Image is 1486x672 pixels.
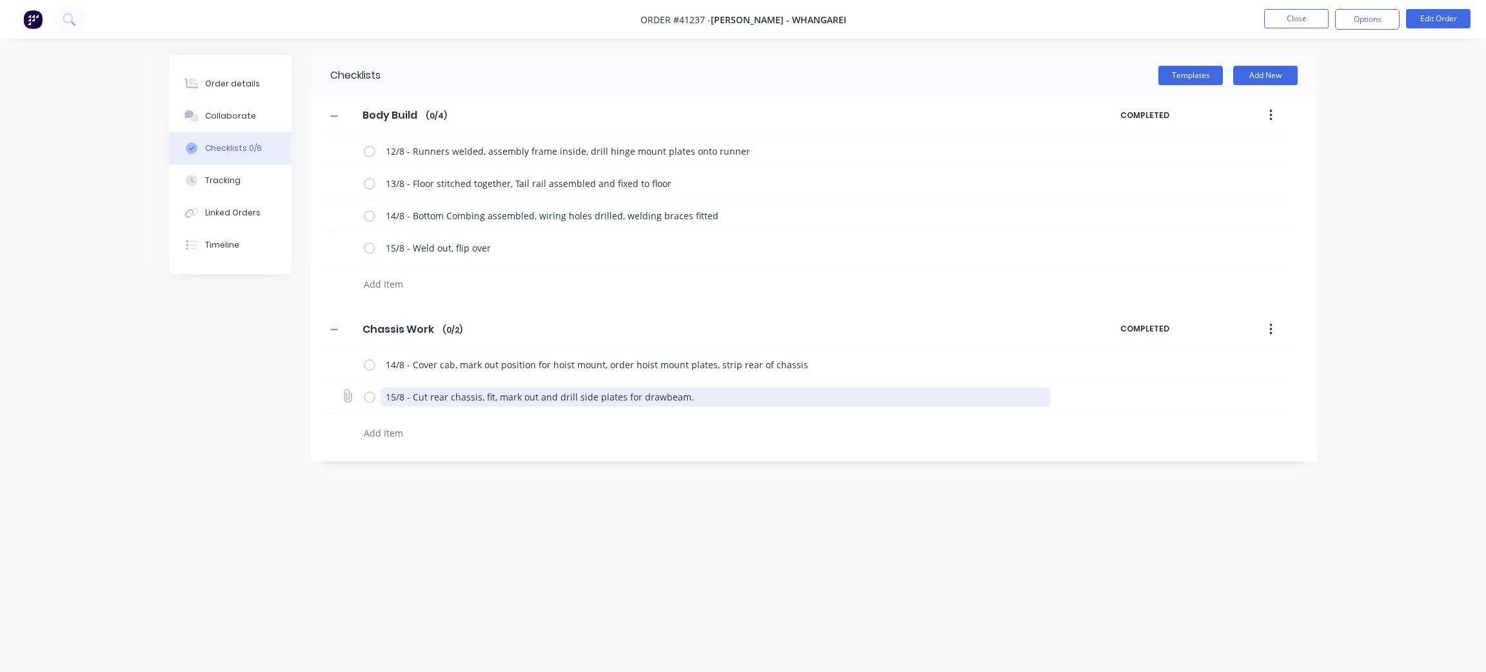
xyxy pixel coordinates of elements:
button: Tracking [169,164,292,197]
span: ( 0 / 4 ) [426,110,447,122]
span: ( 0 / 2 ) [442,324,462,336]
div: Checklists 0/6 [205,143,262,154]
input: Enter Checklist name [355,319,442,339]
button: Checklists 0/6 [169,132,292,164]
div: Order details [205,78,260,90]
button: Close [1264,9,1329,28]
span: COMPLETED [1120,323,1230,335]
button: Add New [1233,66,1298,85]
button: Order details [169,68,292,100]
div: Timeline [205,239,239,251]
textarea: 14/8 - Cover cab, mark out position for hoist mount, order hoist mount plates, strip rear of chassis [381,355,1051,374]
button: Collaborate [169,100,292,132]
div: Collaborate [205,110,256,122]
span: [PERSON_NAME] - Whangarei [711,14,846,26]
textarea: 15/8 - Cut rear chassis, fit, mark out and drill side plates for drawbeam. [381,388,1051,406]
button: Options [1335,9,1400,30]
button: Edit Order [1406,9,1471,28]
span: Order #41237 - [640,14,711,26]
span: COMPLETED [1120,110,1230,121]
button: Templates [1158,66,1223,85]
textarea: 13/8 - Floor stitched together, Tail rail assembled and fixed to floor [381,174,1051,193]
div: Checklists [311,55,381,96]
input: Enter Checklist name [355,106,426,125]
textarea: 15/8 - Weld out, flip over [381,239,1051,257]
textarea: 12/8 - Runners welded, assembly frame inside, drill hinge mount plates onto runner [381,142,1051,161]
button: Linked Orders [169,197,292,229]
button: Timeline [169,229,292,261]
div: Linked Orders [205,207,261,219]
textarea: 14/8 - Bottom Combing assembled, wiring holes drilled, welding braces fitted [381,206,1051,225]
img: Factory [23,10,43,29]
div: Tracking [205,175,241,186]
